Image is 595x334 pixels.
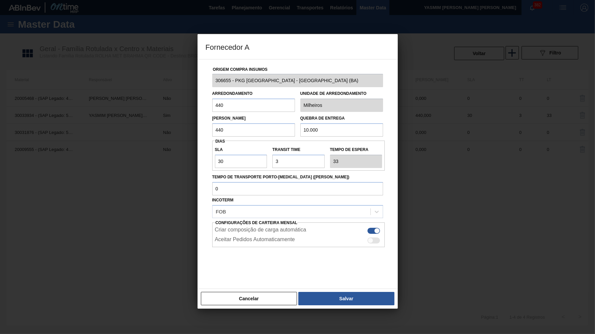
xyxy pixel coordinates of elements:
label: [PERSON_NAME] [212,116,246,121]
label: Unidade de arredondamento [300,89,383,99]
span: Configurações de Carteira Mensal [216,220,298,225]
label: Origem Compra Insumos [213,67,268,72]
div: Essa configuração habilita a criação automática de composição de carga do lado do fornecedor caso... [212,225,385,235]
label: Arredondamento [212,91,253,96]
label: Aceitar Pedidos Automaticamente [215,236,295,244]
button: Salvar [298,292,394,305]
h3: Fornecedor A [198,34,398,59]
label: Criar composição de carga automática [215,227,306,235]
label: Transit Time [272,145,325,155]
label: SLA [215,145,267,155]
label: Incoterm [212,198,234,202]
div: Essa configuração habilita aceite automático do pedido do lado do fornecedor [212,235,385,244]
label: Tempo de Transporte Porto-[MEDICAL_DATA] ([PERSON_NAME]) [212,172,383,182]
span: Dias [216,139,225,144]
label: Tempo de espera [330,145,382,155]
label: Quebra de entrega [300,116,345,121]
button: Cancelar [201,292,297,305]
div: FOB [216,209,226,214]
